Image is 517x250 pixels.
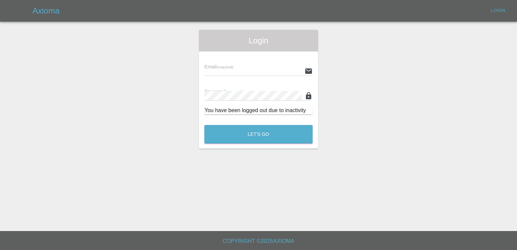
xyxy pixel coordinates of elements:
[5,236,512,246] h6: Copyright © 2025 Axioma
[487,5,509,16] a: Login
[204,64,233,69] span: Email
[226,90,243,94] small: (required)
[217,65,233,69] small: (required)
[204,125,313,144] button: Let's Go
[204,35,313,46] span: Login
[32,5,60,16] h5: Axioma
[204,89,242,94] span: Password
[204,106,313,114] div: You have been logged out due to inactivity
